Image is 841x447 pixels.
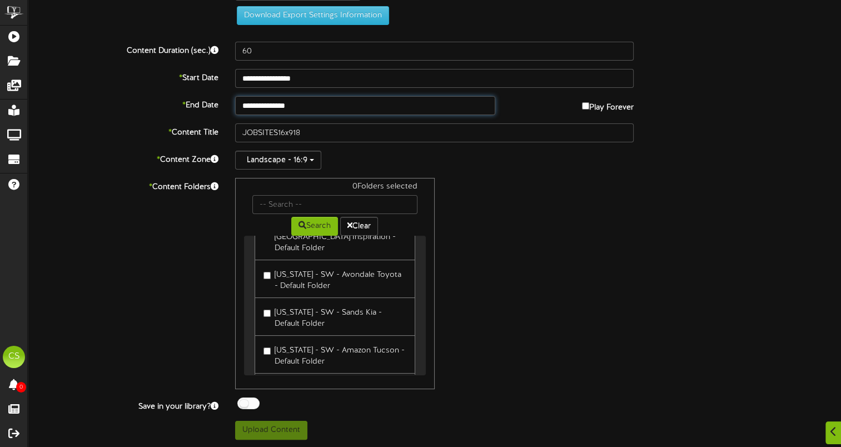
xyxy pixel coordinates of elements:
[235,421,307,440] button: Upload Content
[340,217,378,236] button: Clear
[19,96,227,111] label: End Date
[582,96,634,113] label: Play Forever
[263,266,406,292] label: [US_STATE] - SW - Avondale Toyota - Default Folder
[263,217,406,254] label: [US_STATE] - SW - [GEOGRAPHIC_DATA] Inspiration - Default Folder
[263,304,406,330] label: [US_STATE] - SW - Sands Kia - Default Folder
[263,341,406,367] label: [US_STATE] - SW - Amazon Tucson - Default Folder
[263,272,271,279] input: [US_STATE] - SW - Avondale Toyota - Default Folder
[263,310,271,317] input: [US_STATE] - SW - Sands Kia - Default Folder
[19,69,227,84] label: Start Date
[19,123,227,138] label: Content Title
[3,346,25,368] div: CS
[263,347,271,355] input: [US_STATE] - SW - Amazon Tucson - Default Folder
[291,217,338,236] button: Search
[252,195,417,214] input: -- Search --
[244,181,425,195] div: 0 Folders selected
[19,178,227,193] label: Content Folders
[19,42,227,57] label: Content Duration (sec.)
[16,382,26,393] span: 0
[19,151,227,166] label: Content Zone
[231,12,389,20] a: Download Export Settings Information
[19,398,227,413] label: Save in your library?
[582,102,589,110] input: Play Forever
[235,123,634,142] input: Title of this Content
[237,6,389,25] button: Download Export Settings Information
[235,151,321,170] button: Landscape - 16:9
